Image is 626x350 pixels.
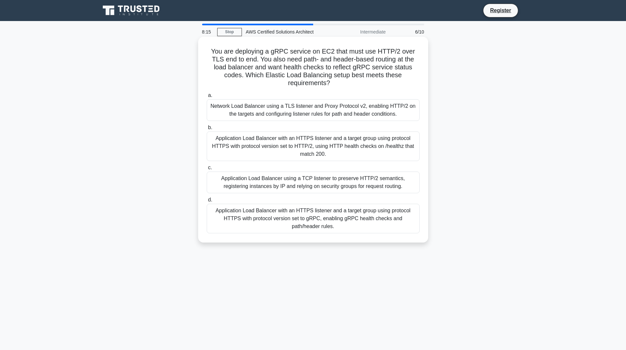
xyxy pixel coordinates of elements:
[486,6,515,14] a: Register
[198,25,217,38] div: 8:15
[208,165,212,170] span: c.
[207,99,420,121] div: Network Load Balancer using a TLS listener and Proxy Protocol v2, enabling HTTP/2 on the targets ...
[208,197,212,202] span: d.
[207,204,420,233] div: Application Load Balancer with an HTTPS listener and a target group using protocol HTTPS with pro...
[217,28,242,36] a: Stop
[208,125,212,130] span: b.
[332,25,390,38] div: Intermediate
[207,172,420,193] div: Application Load Balancer using a TCP listener to preserve HTTP/2 semantics, registering instance...
[208,92,212,98] span: a.
[207,131,420,161] div: Application Load Balancer with an HTTPS listener and a target group using protocol HTTPS with pro...
[390,25,428,38] div: 6/10
[206,47,420,87] h5: You are deploying a gRPC service on EC2 that must use HTTP/2 over TLS end to end. You also need p...
[242,25,332,38] div: AWS Certified Solutions Architect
